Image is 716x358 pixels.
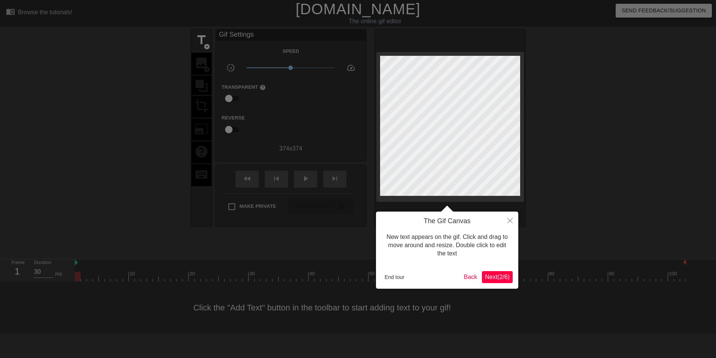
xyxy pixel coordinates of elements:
[669,270,678,277] div: 100
[222,84,266,91] label: Transparent
[461,271,480,283] button: Back
[204,43,210,50] span: add_circle
[226,63,235,72] span: slow_motion_video
[616,4,712,18] button: Send Feedback/Suggestion
[6,259,28,281] div: Frame
[622,6,706,15] span: Send Feedback/Suggestion
[194,33,209,47] span: title
[240,203,276,210] span: Make Private
[12,265,23,278] div: 1
[282,48,299,55] label: Speed
[6,7,15,16] span: menu_book
[272,174,281,183] span: skip_previous
[130,270,136,277] div: 10
[309,270,316,277] div: 40
[346,63,355,72] span: speed
[216,144,366,153] div: 374 x 374
[34,261,51,265] label: Duration
[260,84,266,91] span: help
[242,17,507,26] div: The online gif editor
[549,270,556,277] div: 80
[189,270,196,277] div: 20
[222,114,245,122] label: Reverse
[216,30,366,41] div: Gif Settings
[249,270,256,277] div: 30
[683,259,686,265] img: bound-end.png
[609,270,616,277] div: 90
[295,1,420,17] a: [DOMAIN_NAME]
[485,274,510,280] span: Next ( 2 / 6 )
[482,271,513,283] button: Next
[243,174,252,183] span: fast_rewind
[301,174,310,183] span: play_arrow
[382,217,513,225] h4: The Gif Canvas
[502,212,518,229] button: Close
[55,270,62,278] div: ms
[18,9,72,15] div: Browse the tutorials!
[382,271,407,283] button: End tour
[6,7,72,19] a: Browse the tutorials!
[330,174,339,183] span: skip_next
[382,225,513,266] div: New text appears on the gif. Click and drag to move around and resize. Double click to edit the text
[369,270,376,277] div: 50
